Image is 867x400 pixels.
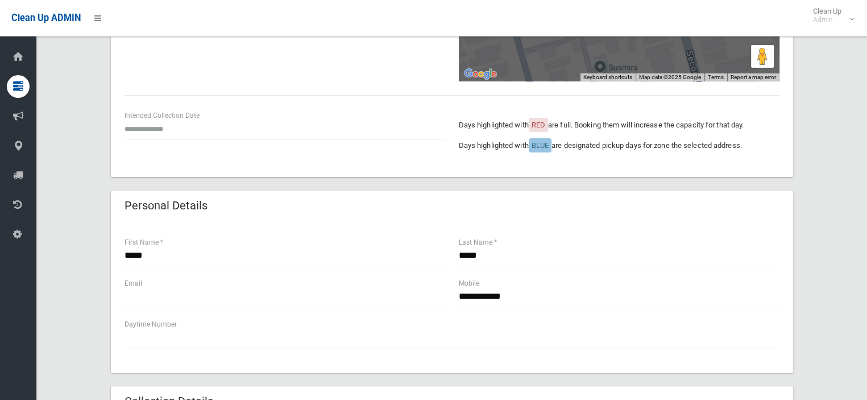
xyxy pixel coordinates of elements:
img: Google [462,67,499,81]
header: Personal Details [111,195,221,217]
a: Open this area in Google Maps (opens a new window) [462,67,499,81]
span: Map data ©2025 Google [639,74,701,80]
span: BLUE [532,141,549,150]
button: Keyboard shortcuts [583,73,632,81]
a: Report a map error [731,74,776,80]
small: Admin [813,15,841,24]
a: Terms (opens in new tab) [708,74,724,80]
span: Clean Up ADMIN [11,13,81,23]
span: RED [532,121,545,129]
p: Days highlighted with are designated pickup days for zone the selected address. [459,139,779,152]
button: Drag Pegman onto the map to open Street View [751,45,774,68]
span: Clean Up [807,7,853,24]
p: Days highlighted with are full. Booking them will increase the capacity for that day. [459,118,779,132]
